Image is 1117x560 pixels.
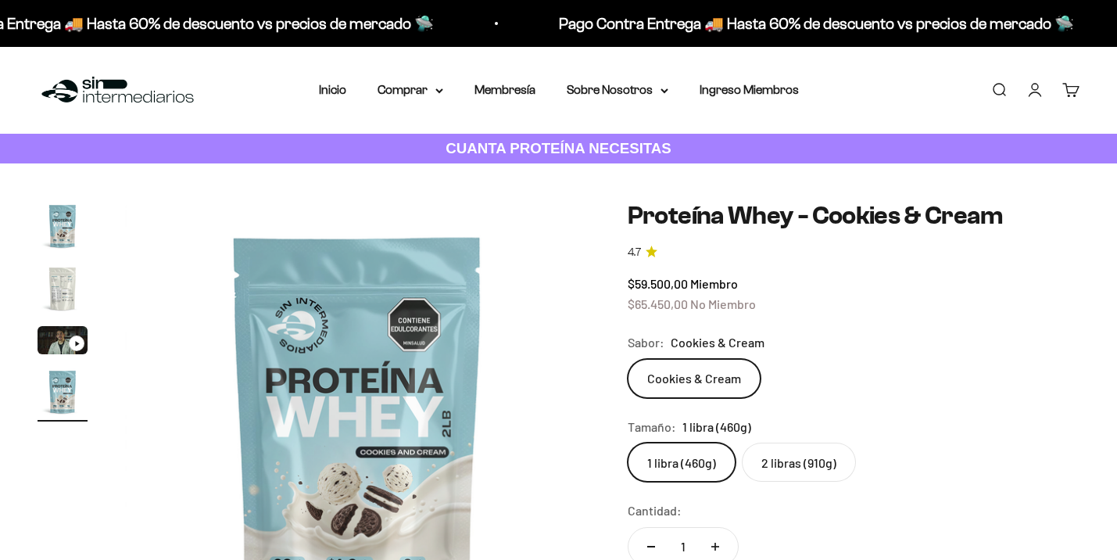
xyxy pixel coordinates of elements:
[556,11,1071,36] p: Pago Contra Entrega 🚚 Hasta 60% de descuento vs precios de mercado 🛸
[690,296,756,311] span: No Miembro
[38,264,88,314] img: Proteína Whey - Cookies & Cream
[628,276,688,291] span: $59.500,00
[690,276,738,291] span: Miembro
[378,80,443,100] summary: Comprar
[38,367,88,417] img: Proteína Whey - Cookies & Cream
[628,244,641,261] span: 4.7
[628,417,676,437] legend: Tamaño:
[38,201,88,256] button: Ir al artículo 1
[628,296,688,311] span: $65.450,00
[628,332,664,353] legend: Sabor:
[671,332,764,353] span: Cookies & Cream
[38,264,88,318] button: Ir al artículo 2
[38,201,88,251] img: Proteína Whey - Cookies & Cream
[628,244,1079,261] a: 4.74.7 de 5.0 estrellas
[38,367,88,422] button: Ir al artículo 4
[319,83,346,96] a: Inicio
[700,83,799,96] a: Ingreso Miembros
[682,417,751,437] span: 1 libra (460g)
[38,326,88,359] button: Ir al artículo 3
[474,83,535,96] a: Membresía
[446,140,671,156] strong: CUANTA PROTEÍNA NECESITAS
[567,80,668,100] summary: Sobre Nosotros
[628,501,682,521] label: Cantidad:
[628,201,1079,231] h1: Proteína Whey - Cookies & Cream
